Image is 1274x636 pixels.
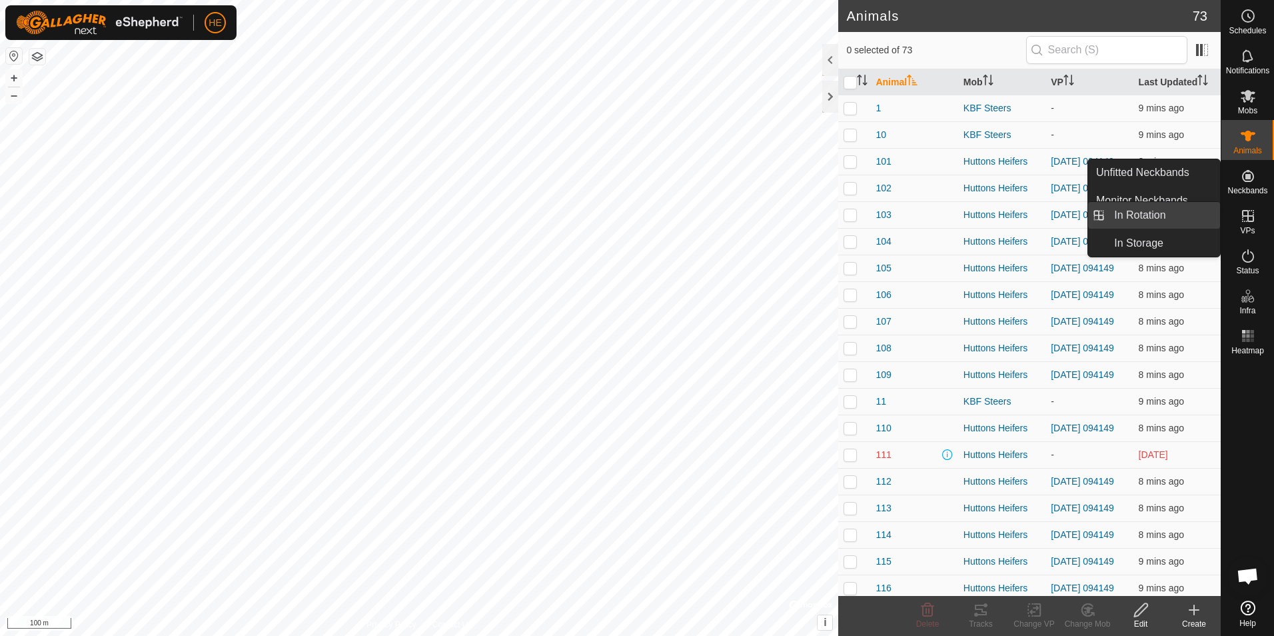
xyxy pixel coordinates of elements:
[876,581,891,595] span: 116
[876,128,886,142] span: 10
[1051,476,1114,487] a: [DATE] 094149
[1051,263,1114,273] a: [DATE] 094149
[1231,347,1264,355] span: Heatmap
[6,87,22,103] button: –
[366,619,416,631] a: Privacy Policy
[954,618,1007,630] div: Tracks
[876,528,891,542] span: 114
[1139,583,1184,593] span: 14 Oct 2025, 7:04 am
[1139,449,1168,460] span: 10 Oct 2025, 1:34 pm
[1233,147,1262,155] span: Animals
[1240,227,1255,235] span: VPs
[876,421,891,435] span: 110
[963,261,1040,275] div: Huttons Heifers
[1114,207,1165,223] span: In Rotation
[1051,396,1054,407] app-display-virtual-paddock-transition: -
[1051,449,1054,460] app-display-virtual-paddock-transition: -
[1007,618,1061,630] div: Change VP
[1197,77,1208,87] p-sorticon: Activate to sort
[963,288,1040,302] div: Huttons Heifers
[963,368,1040,382] div: Huttons Heifers
[1051,156,1114,167] a: [DATE] 094149
[1051,343,1114,353] a: [DATE] 094149
[16,11,183,35] img: Gallagher Logo
[876,235,891,249] span: 104
[1139,423,1184,433] span: 14 Oct 2025, 7:04 am
[1114,618,1167,630] div: Edit
[916,619,940,629] span: Delete
[1106,230,1220,257] a: In Storage
[963,101,1040,115] div: KBF Steers
[876,555,891,569] span: 115
[1139,529,1184,540] span: 14 Oct 2025, 7:04 am
[846,43,1025,57] span: 0 selected of 73
[1051,209,1114,220] a: [DATE] 094149
[1139,156,1184,167] span: 14 Oct 2025, 7:04 am
[6,70,22,86] button: +
[876,395,886,409] span: 11
[1051,289,1114,300] a: [DATE] 094149
[1139,476,1184,487] span: 14 Oct 2025, 7:04 am
[1139,556,1184,567] span: 14 Oct 2025, 7:04 am
[1051,236,1114,247] a: [DATE] 094149
[958,69,1045,95] th: Mob
[963,448,1040,462] div: Huttons Heifers
[1114,235,1163,251] span: In Storage
[1051,583,1114,593] a: [DATE] 094149
[963,235,1040,249] div: Huttons Heifers
[1239,307,1255,315] span: Infra
[963,181,1040,195] div: Huttons Heifers
[963,581,1040,595] div: Huttons Heifers
[1051,503,1114,513] a: [DATE] 094149
[876,341,891,355] span: 108
[870,69,957,95] th: Animal
[963,128,1040,142] div: KBF Steers
[1139,103,1184,113] span: 14 Oct 2025, 7:03 am
[824,617,826,628] span: i
[1051,556,1114,567] a: [DATE] 094149
[432,619,472,631] a: Contact Us
[876,288,891,302] span: 106
[963,528,1040,542] div: Huttons Heifers
[857,77,868,87] p-sorticon: Activate to sort
[29,49,45,65] button: Map Layers
[6,48,22,64] button: Reset Map
[876,368,891,382] span: 109
[1228,556,1268,596] div: Open chat
[1238,107,1257,115] span: Mobs
[1051,369,1114,380] a: [DATE] 094149
[1063,77,1074,87] p-sorticon: Activate to sort
[876,448,891,462] span: 111
[876,101,881,115] span: 1
[1051,316,1114,327] a: [DATE] 094149
[1139,503,1184,513] span: 14 Oct 2025, 7:04 am
[1051,183,1114,193] a: [DATE] 094149
[1229,27,1266,35] span: Schedules
[876,501,891,515] span: 113
[1221,595,1274,633] a: Help
[1096,193,1188,209] span: Monitor Neckbands
[963,315,1040,329] div: Huttons Heifers
[983,77,993,87] p-sorticon: Activate to sort
[963,208,1040,222] div: Huttons Heifers
[1139,263,1184,273] span: 14 Oct 2025, 7:04 am
[1061,618,1114,630] div: Change Mob
[818,615,832,630] button: i
[1139,316,1184,327] span: 14 Oct 2025, 7:04 am
[1088,159,1220,186] a: Unfitted Neckbands
[963,341,1040,355] div: Huttons Heifers
[1088,187,1220,214] a: Monitor Neckbands
[1139,289,1184,300] span: 14 Oct 2025, 7:04 am
[876,315,891,329] span: 107
[1236,267,1259,275] span: Status
[1106,202,1220,229] a: In Rotation
[1139,129,1184,140] span: 14 Oct 2025, 7:04 am
[1239,619,1256,627] span: Help
[1051,423,1114,433] a: [DATE] 094149
[876,181,891,195] span: 102
[1026,36,1187,64] input: Search (S)
[963,555,1040,569] div: Huttons Heifers
[1139,369,1184,380] span: 14 Oct 2025, 7:04 am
